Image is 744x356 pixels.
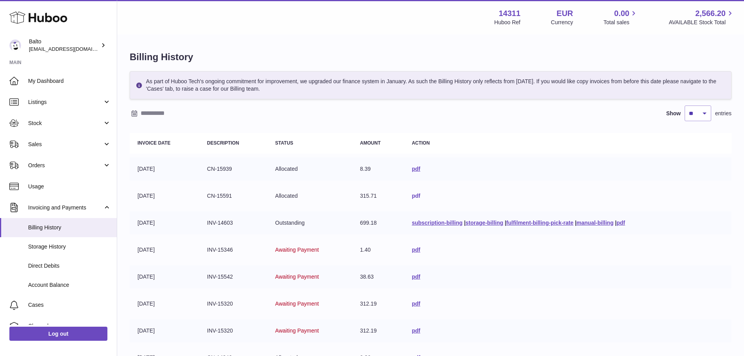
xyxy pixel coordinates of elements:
[28,77,111,85] span: My Dashboard
[28,120,103,127] span: Stock
[352,184,404,208] td: 315.71
[360,140,381,146] strong: Amount
[275,220,305,226] span: Outstanding
[352,319,404,342] td: 312.19
[28,141,103,148] span: Sales
[28,224,111,231] span: Billing History
[615,220,617,226] span: |
[28,322,111,330] span: Channels
[199,292,268,315] td: INV-15320
[412,274,420,280] a: pdf
[494,19,521,26] div: Huboo Ref
[130,51,732,63] h1: Billing History
[412,247,420,253] a: pdf
[130,157,199,181] td: [DATE]
[603,19,638,26] span: Total sales
[499,8,521,19] strong: 14311
[28,262,111,270] span: Direct Debits
[275,166,298,172] span: Allocated
[199,211,268,234] td: INV-14603
[557,8,573,19] strong: EUR
[28,98,103,106] span: Listings
[506,220,573,226] a: fulfilment-billing-pick-rate
[9,327,107,341] a: Log out
[669,8,735,26] a: 2,566.20 AVAILABLE Stock Total
[695,8,726,19] span: 2,566.20
[137,140,170,146] strong: Invoice Date
[412,140,430,146] strong: Action
[199,238,268,261] td: INV-15346
[505,220,506,226] span: |
[275,301,319,307] span: Awaiting Payment
[130,265,199,288] td: [DATE]
[412,301,420,307] a: pdf
[352,292,404,315] td: 312.19
[130,292,199,315] td: [DATE]
[28,183,111,190] span: Usage
[29,46,115,52] span: [EMAIL_ADDRESS][DOMAIN_NAME]
[275,140,293,146] strong: Status
[28,243,111,250] span: Storage History
[199,157,268,181] td: CN-15939
[666,110,681,117] label: Show
[614,8,630,19] span: 0.00
[29,38,99,53] div: Balto
[575,220,576,226] span: |
[412,220,462,226] a: subscription-billing
[275,274,319,280] span: Awaiting Payment
[617,220,625,226] a: pdf
[9,39,21,51] img: internalAdmin-14311@internal.huboo.com
[28,204,103,211] span: Invoicing and Payments
[576,220,614,226] a: manual-billing
[130,71,732,99] div: As part of Huboo Tech's ongoing commitment for improvement, we upgraded our finance system in Jan...
[130,238,199,261] td: [DATE]
[669,19,735,26] span: AVAILABLE Stock Total
[199,319,268,342] td: INV-15320
[130,319,199,342] td: [DATE]
[130,184,199,208] td: [DATE]
[207,140,239,146] strong: Description
[199,265,268,288] td: INV-15542
[412,166,420,172] a: pdf
[551,19,573,26] div: Currency
[352,157,404,181] td: 8.39
[28,281,111,289] span: Account Balance
[130,211,199,234] td: [DATE]
[275,193,298,199] span: Allocated
[275,327,319,334] span: Awaiting Payment
[352,265,404,288] td: 38.63
[352,211,404,234] td: 699.18
[28,301,111,309] span: Cases
[715,110,732,117] span: entries
[603,8,638,26] a: 0.00 Total sales
[466,220,503,226] a: storage-billing
[199,184,268,208] td: CN-15591
[464,220,466,226] span: |
[28,162,103,169] span: Orders
[412,327,420,334] a: pdf
[352,238,404,261] td: 1.40
[412,193,420,199] a: pdf
[275,247,319,253] span: Awaiting Payment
